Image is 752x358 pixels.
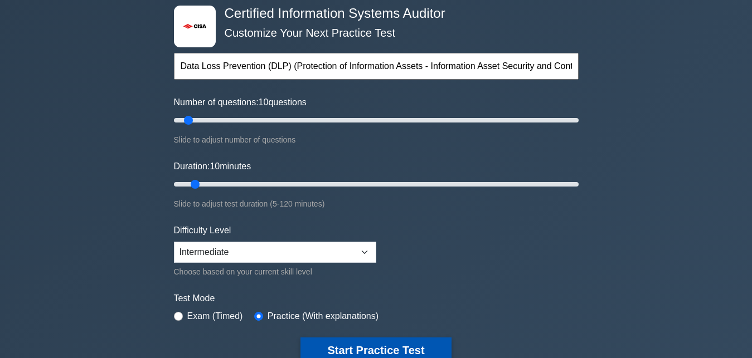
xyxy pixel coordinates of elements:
label: Number of questions: questions [174,96,307,109]
div: Slide to adjust test duration (5-120 minutes) [174,197,579,210]
label: Duration: minutes [174,160,251,173]
input: Start typing to filter on topic or concept... [174,53,579,80]
div: Choose based on your current skill level [174,265,376,278]
span: 10 [210,161,220,171]
label: Exam (Timed) [187,310,243,323]
div: Slide to adjust number of questions [174,133,579,146]
label: Practice (With explanations) [268,310,379,323]
h4: Certified Information Systems Auditor [220,6,524,22]
label: Difficulty Level [174,224,231,237]
span: 10 [259,97,269,107]
label: Test Mode [174,292,579,305]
